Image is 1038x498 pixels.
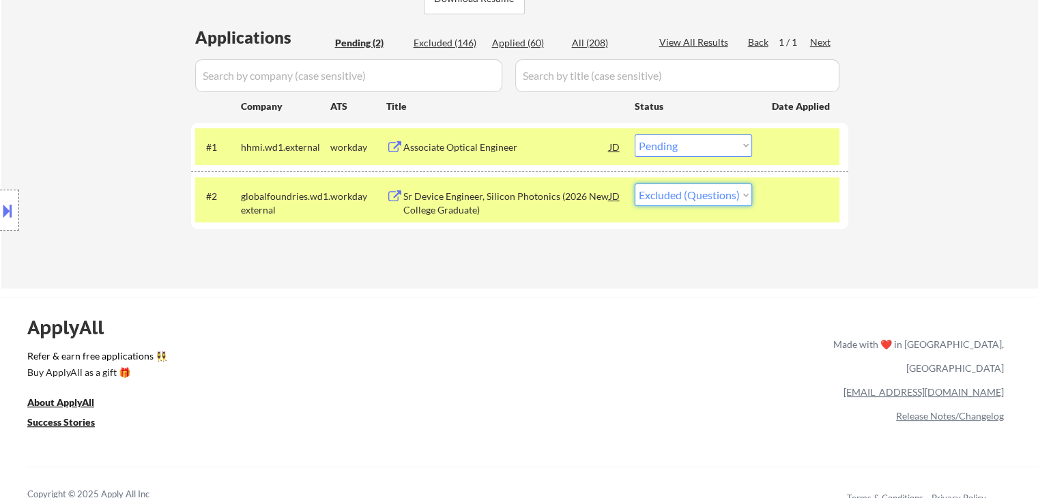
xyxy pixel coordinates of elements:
a: Buy ApplyAll as a gift 🎁 [27,366,164,383]
input: Search by company (case sensitive) [195,59,502,92]
div: ApplyAll [27,316,119,339]
div: Applied (60) [492,36,560,50]
div: All (208) [572,36,640,50]
div: Date Applied [772,100,832,113]
div: Title [386,100,622,113]
div: Back [748,35,770,49]
div: Applications [195,29,330,46]
div: Status [635,93,752,118]
div: JD [608,184,622,208]
div: workday [330,141,386,154]
a: Refer & earn free applications 👯‍♀️ [27,351,548,366]
div: Next [810,35,832,49]
u: About ApplyAll [27,396,94,408]
div: 1 / 1 [779,35,810,49]
div: View All Results [659,35,732,49]
div: globalfoundries.wd1.external [241,190,330,216]
input: Search by title (case sensitive) [515,59,839,92]
div: Associate Optical Engineer [403,141,609,154]
div: ATS [330,100,386,113]
div: Buy ApplyAll as a gift 🎁 [27,368,164,377]
div: hhmi.wd1.external [241,141,330,154]
div: Excluded (146) [414,36,482,50]
div: workday [330,190,386,203]
u: Success Stories [27,416,95,428]
div: JD [608,134,622,159]
a: Success Stories [27,415,113,433]
a: [EMAIL_ADDRESS][DOMAIN_NAME] [844,386,1004,398]
a: Release Notes/Changelog [896,410,1004,422]
div: Sr Device Engineer, Silicon Photonics (2026 New College Graduate) [403,190,609,216]
div: Pending (2) [335,36,403,50]
div: Company [241,100,330,113]
div: Made with ❤️ in [GEOGRAPHIC_DATA], [GEOGRAPHIC_DATA] [828,332,1004,380]
a: About ApplyAll [27,396,113,413]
